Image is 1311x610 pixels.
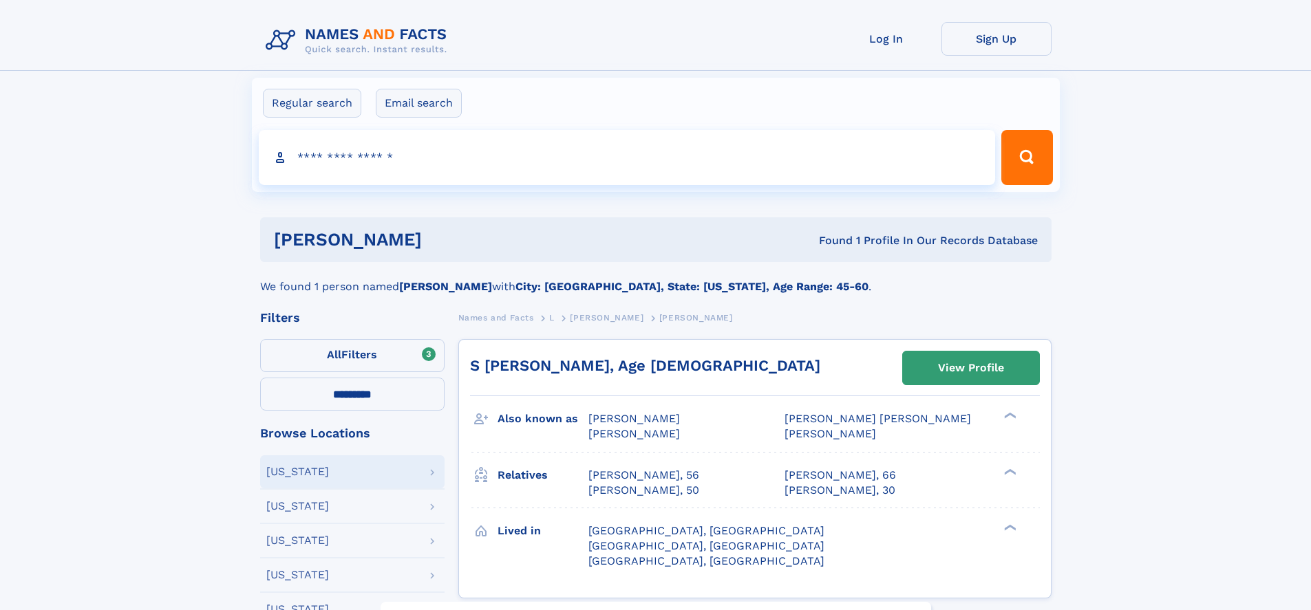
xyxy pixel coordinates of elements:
h3: Relatives [498,464,588,487]
span: [GEOGRAPHIC_DATA], [GEOGRAPHIC_DATA] [588,524,824,537]
a: S [PERSON_NAME], Age [DEMOGRAPHIC_DATA] [470,357,820,374]
button: Search Button [1001,130,1052,185]
span: L [549,313,555,323]
h3: Lived in [498,519,588,543]
a: [PERSON_NAME] [570,309,643,326]
span: [PERSON_NAME] [570,313,643,323]
a: [PERSON_NAME], 50 [588,483,699,498]
div: [US_STATE] [266,569,329,580]
a: [PERSON_NAME], 30 [785,483,895,498]
div: We found 1 person named with . [260,262,1052,295]
span: All [327,348,341,361]
div: ❯ [1001,523,1017,532]
a: L [549,309,555,326]
a: Sign Up [941,22,1052,56]
h1: [PERSON_NAME] [274,231,621,248]
b: City: [GEOGRAPHIC_DATA], State: [US_STATE], Age Range: 45-60 [515,280,868,293]
label: Regular search [263,89,361,118]
span: [PERSON_NAME] [PERSON_NAME] [785,412,971,425]
div: ❯ [1001,467,1017,476]
span: [GEOGRAPHIC_DATA], [GEOGRAPHIC_DATA] [588,554,824,567]
div: ❯ [1001,411,1017,420]
div: View Profile [938,352,1004,384]
label: Filters [260,339,445,372]
div: Found 1 Profile In Our Records Database [620,233,1038,248]
img: Logo Names and Facts [260,22,458,59]
div: [US_STATE] [266,466,329,477]
div: Filters [260,312,445,324]
a: Log In [831,22,941,56]
span: [PERSON_NAME] [785,427,876,440]
div: [US_STATE] [266,535,329,546]
span: [PERSON_NAME] [588,427,680,440]
b: [PERSON_NAME] [399,280,492,293]
a: [PERSON_NAME], 56 [588,468,699,483]
label: Email search [376,89,462,118]
span: [PERSON_NAME] [588,412,680,425]
div: [US_STATE] [266,501,329,512]
a: Names and Facts [458,309,534,326]
a: View Profile [903,351,1039,384]
h3: Also known as [498,407,588,431]
a: [PERSON_NAME], 66 [785,468,896,483]
input: search input [259,130,996,185]
span: [PERSON_NAME] [659,313,733,323]
div: Browse Locations [260,427,445,439]
span: [GEOGRAPHIC_DATA], [GEOGRAPHIC_DATA] [588,539,824,552]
